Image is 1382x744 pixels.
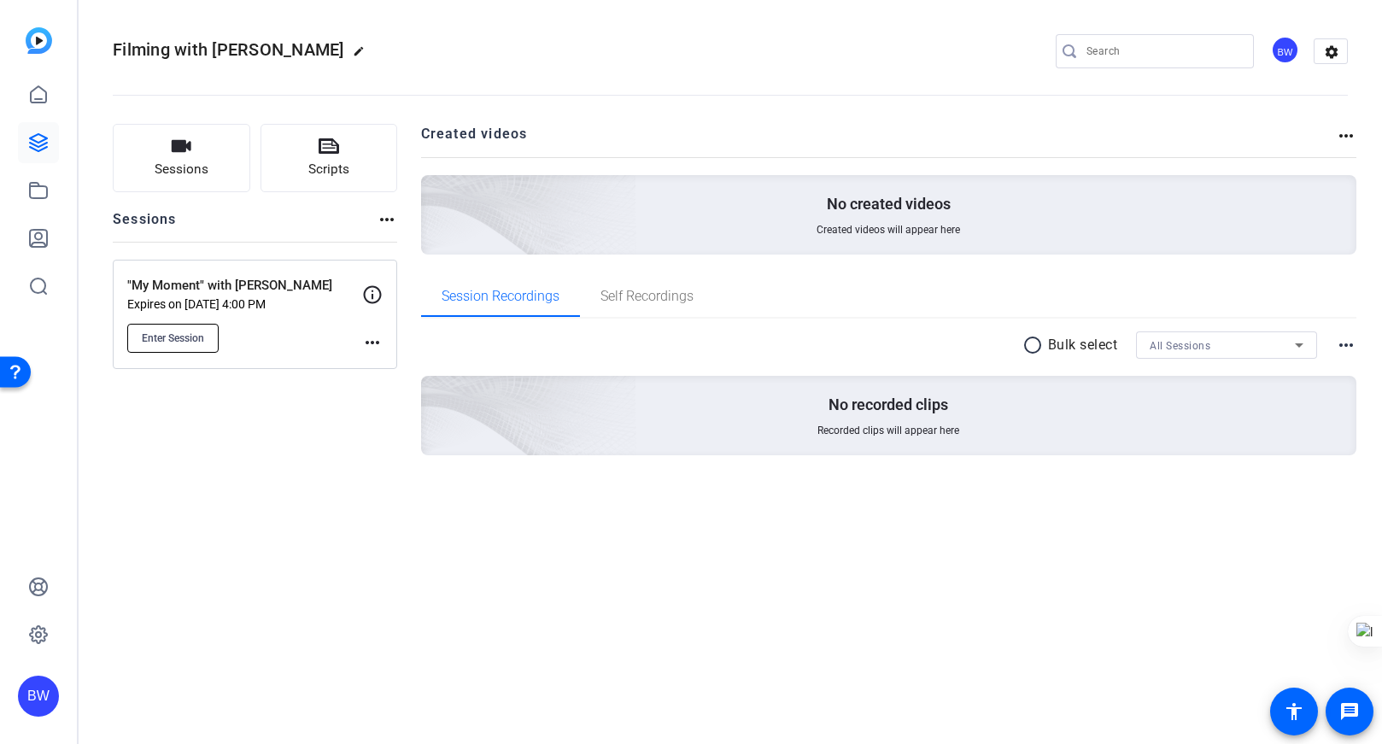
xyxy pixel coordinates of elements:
mat-icon: more_horiz [1336,126,1356,146]
span: Recorded clips will appear here [817,424,959,437]
mat-icon: edit [353,45,373,66]
h2: Created videos [421,124,1337,157]
p: No recorded clips [829,395,948,415]
mat-icon: radio_button_unchecked [1022,335,1048,355]
mat-icon: settings [1315,39,1349,65]
p: No created videos [827,194,951,214]
span: Filming with [PERSON_NAME] [113,39,344,60]
span: Enter Session [142,331,204,345]
button: Enter Session [127,324,219,353]
span: Sessions [155,160,208,179]
mat-icon: more_horiz [1336,335,1356,355]
p: Bulk select [1048,335,1118,355]
span: All Sessions [1150,340,1210,352]
span: Scripts [308,160,349,179]
input: Search [1086,41,1240,62]
mat-icon: more_horiz [377,209,397,230]
h2: Sessions [113,209,177,242]
span: Created videos will appear here [817,223,960,237]
span: Self Recordings [600,290,694,303]
mat-icon: accessibility [1284,701,1304,722]
p: "My Moment" with [PERSON_NAME] [127,276,362,296]
img: embarkstudio-empty-session.png [230,207,637,577]
ngx-avatar: Britney Walters-Chester [1271,36,1301,66]
div: BW [1271,36,1299,64]
img: Creted videos background [230,6,637,377]
mat-icon: more_horiz [362,332,383,353]
button: Scripts [261,124,398,192]
span: Session Recordings [442,290,559,303]
img: blue-gradient.svg [26,27,52,54]
button: Sessions [113,124,250,192]
p: Expires on [DATE] 4:00 PM [127,297,362,311]
div: BW [18,676,59,717]
mat-icon: message [1339,701,1360,722]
